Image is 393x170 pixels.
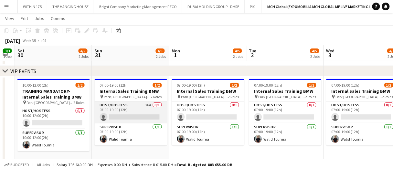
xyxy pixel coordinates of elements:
span: Park [GEOGRAPHIC_DATA], [GEOGRAPHIC_DATA] [104,94,151,99]
span: 2 Roles [151,94,162,99]
app-job-card: 07:00-19:00 (12h)1/2Internal Sales Training BMW Park [GEOGRAPHIC_DATA], [GEOGRAPHIC_DATA]2 RolesH... [249,79,322,145]
span: 1/2 [307,83,316,88]
button: THE HANGING HOUSE [47,0,94,13]
app-card-role: Supervisor1/110:00-12:00 (2h)Walid Toumia [17,129,90,151]
button: Bright Company Marketing Management FZCO [94,0,182,13]
span: Park [GEOGRAPHIC_DATA], [GEOGRAPHIC_DATA] [336,94,383,99]
span: Mon [172,48,180,54]
h3: TRAINING MANDATORY- Internal Sales Training BMW [17,88,90,100]
span: Jobs [35,16,44,21]
span: 3 [325,51,335,59]
div: +04 [40,38,46,43]
app-card-role: Supervisor1/107:00-19:00 (12h)Walid Toumia [95,123,167,145]
div: 2 Jobs [156,54,166,59]
button: PIXL [245,0,262,13]
button: Budgeted [3,161,30,168]
app-card-role: Supervisor1/107:00-19:00 (12h)Walid Toumia [172,123,244,145]
span: 4/5 [79,48,88,53]
app-card-role: Host/Hostess0/107:00-19:00 (12h) [172,101,244,123]
h3: Internal Sales Training BMW [95,88,167,94]
div: 2 Jobs [311,54,321,59]
div: Salary 795 640.00 DH + Expenses 0.00 DH + Subsistence 8 015.00 DH = [57,162,232,167]
button: DUBAI HOLDING GROUP - DHRE [182,0,245,13]
span: 2 Roles [74,100,85,105]
span: Edit [21,16,28,21]
span: Park [GEOGRAPHIC_DATA], [GEOGRAPHIC_DATA] [27,100,74,105]
span: 4/5 [233,48,242,53]
span: Week 35 [21,38,37,43]
span: 07:00-19:00 (12h) [100,83,128,88]
span: Park [GEOGRAPHIC_DATA], [GEOGRAPHIC_DATA] [181,94,228,99]
span: 31 [94,51,102,59]
a: Comms [48,14,68,23]
h3: Internal Sales Training BMW [249,88,322,94]
span: Budgeted [10,163,29,167]
div: 2 Jobs [79,54,89,59]
span: 3/3 [3,48,12,53]
span: 4/5 [310,48,319,53]
span: 1/2 [76,83,85,88]
span: 07:00-19:00 (12h) [332,83,360,88]
span: Total Budgeted 803 655.00 DH [176,162,232,167]
span: 2 [248,51,257,59]
span: 4/5 [156,48,165,53]
span: Park [GEOGRAPHIC_DATA], [GEOGRAPHIC_DATA] [259,94,305,99]
div: [DATE] [5,37,20,44]
span: Sat [17,48,25,54]
span: Sun [95,48,102,54]
a: Edit [18,14,31,23]
span: 2 Roles [305,94,316,99]
app-job-card: 10:00-12:00 (2h)1/2TRAINING MANDATORY- Internal Sales Training BMW Park [GEOGRAPHIC_DATA], [GEOGR... [17,79,90,151]
button: MCH Global (EXPOMOBILIA MCH GLOBAL ME LIVE MARKETING LLC) [262,0,382,13]
button: WITHIN 175 [18,0,47,13]
app-job-card: 07:00-19:00 (12h)1/2Internal Sales Training BMW Park [GEOGRAPHIC_DATA], [GEOGRAPHIC_DATA]2 RolesH... [95,79,167,145]
span: All jobs [36,162,51,167]
span: View [5,16,14,21]
span: 30 [16,51,25,59]
span: 1/2 [153,83,162,88]
span: 10:00-12:00 (2h) [23,83,49,88]
app-card-role: Host/Hostess26A0/107:00-19:00 (12h) [95,101,167,123]
app-card-role: Supervisor1/107:00-19:00 (12h)Walid Toumia [249,123,322,145]
span: Tue [249,48,257,54]
span: 2 Roles [228,94,239,99]
span: Comms [51,16,65,21]
span: 1 [171,51,180,59]
span: Wed [326,48,335,54]
app-card-role: Host/Hostess0/110:00-12:00 (2h) [17,107,90,129]
span: 07:00-19:00 (12h) [254,83,282,88]
span: 07:00-19:00 (12h) [177,83,205,88]
div: 2 Jobs [233,54,243,59]
h3: Internal Sales Training BMW [172,88,244,94]
span: 1/2 [230,83,239,88]
a: Jobs [32,14,47,23]
app-card-role: Host/Hostess0/107:00-19:00 (12h) [249,101,322,123]
a: View [3,14,17,23]
app-job-card: 07:00-19:00 (12h)1/2Internal Sales Training BMW Park [GEOGRAPHIC_DATA], [GEOGRAPHIC_DATA]2 RolesH... [172,79,244,145]
div: VIP EVENTS [10,68,36,74]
